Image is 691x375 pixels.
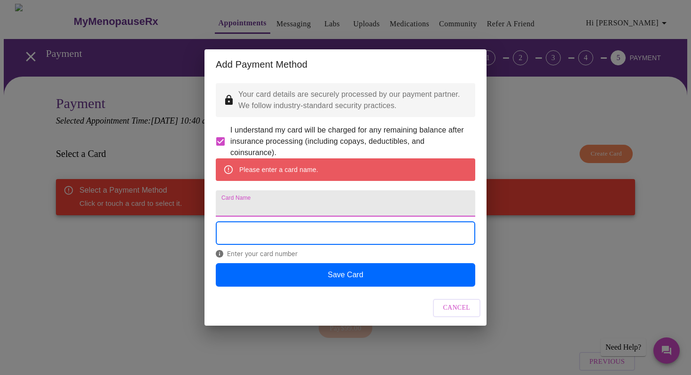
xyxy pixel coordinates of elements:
[238,89,468,111] p: Your card details are securely processed by our payment partner. We follow industry-standard secu...
[433,299,481,317] button: Cancel
[216,57,475,72] h2: Add Payment Method
[443,302,471,314] span: Cancel
[216,250,475,258] span: Enter your card number
[239,161,318,178] div: Please enter a card name.
[230,125,468,158] span: I understand my card will be charged for any remaining balance after insurance processing (includ...
[216,222,475,244] iframe: Secure Credit Card Form
[216,263,475,287] button: Save Card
